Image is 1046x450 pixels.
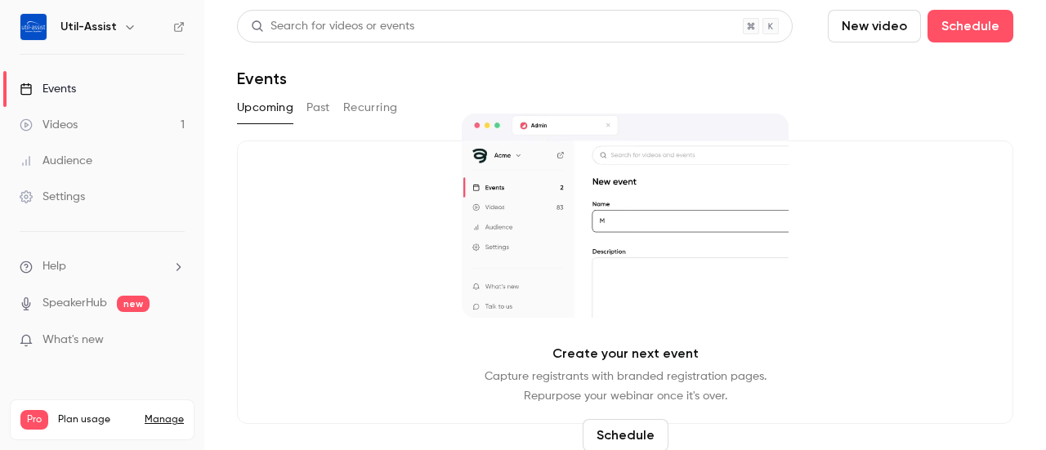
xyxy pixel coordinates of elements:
[343,95,398,121] button: Recurring
[552,344,699,363] p: Create your next event
[117,296,150,312] span: new
[828,10,921,42] button: New video
[42,258,66,275] span: Help
[485,367,767,406] p: Capture registrants with branded registration pages. Repurpose your webinar once it's over.
[42,295,107,312] a: SpeakerHub
[58,413,135,426] span: Plan usage
[237,95,293,121] button: Upcoming
[20,117,78,133] div: Videos
[20,410,48,430] span: Pro
[251,18,414,35] div: Search for videos or events
[60,19,117,35] h6: Util-Assist
[145,413,184,426] a: Manage
[20,81,76,97] div: Events
[20,14,47,40] img: Util-Assist
[42,332,104,349] span: What's new
[237,69,287,88] h1: Events
[928,10,1013,42] button: Schedule
[20,258,185,275] li: help-dropdown-opener
[20,153,92,169] div: Audience
[306,95,330,121] button: Past
[20,189,85,205] div: Settings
